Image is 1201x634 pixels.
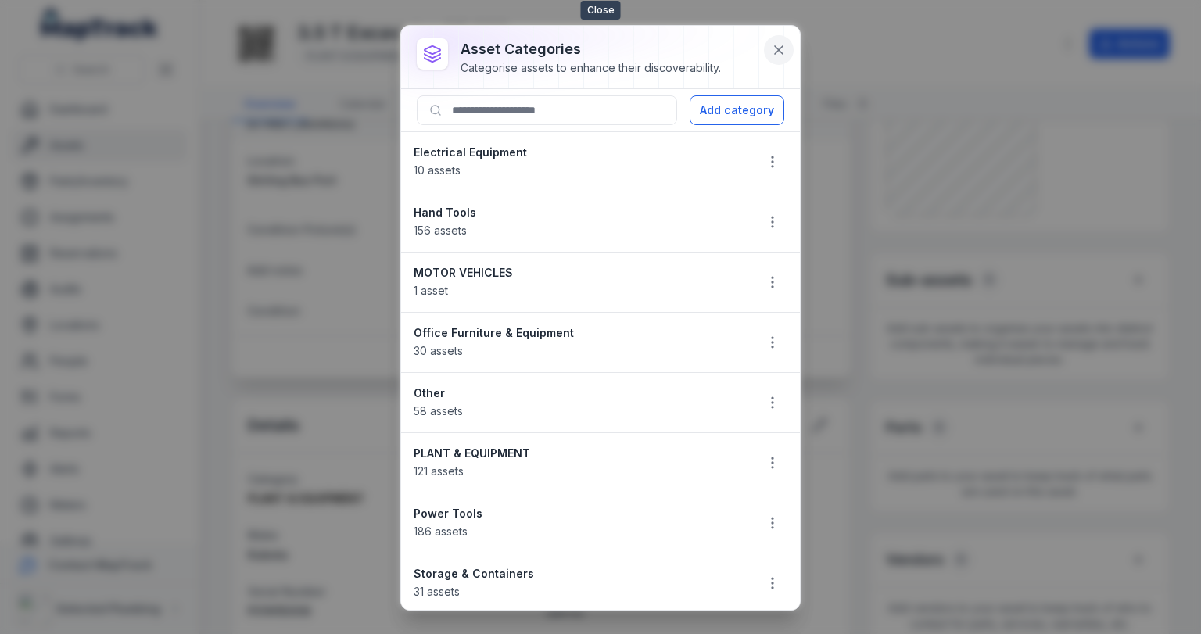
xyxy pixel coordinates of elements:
[414,585,460,598] span: 31 assets
[414,325,742,341] strong: Office Furniture & Equipment
[461,38,721,60] h3: asset categories
[414,284,448,297] span: 1 asset
[414,163,461,177] span: 10 assets
[414,385,742,401] strong: Other
[414,265,742,281] strong: MOTOR VEHICLES
[414,464,464,478] span: 121 assets
[414,205,742,220] strong: Hand Tools
[414,506,742,521] strong: Power Tools
[690,95,784,125] button: Add category
[414,446,742,461] strong: PLANT & EQUIPMENT
[414,224,467,237] span: 156 assets
[414,525,468,538] span: 186 assets
[461,60,721,76] div: Categorise assets to enhance their discoverability.
[414,404,463,417] span: 58 assets
[414,344,463,357] span: 30 assets
[414,566,742,582] strong: Storage & Containers
[581,1,621,20] span: Close
[414,145,742,160] strong: Electrical Equipment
